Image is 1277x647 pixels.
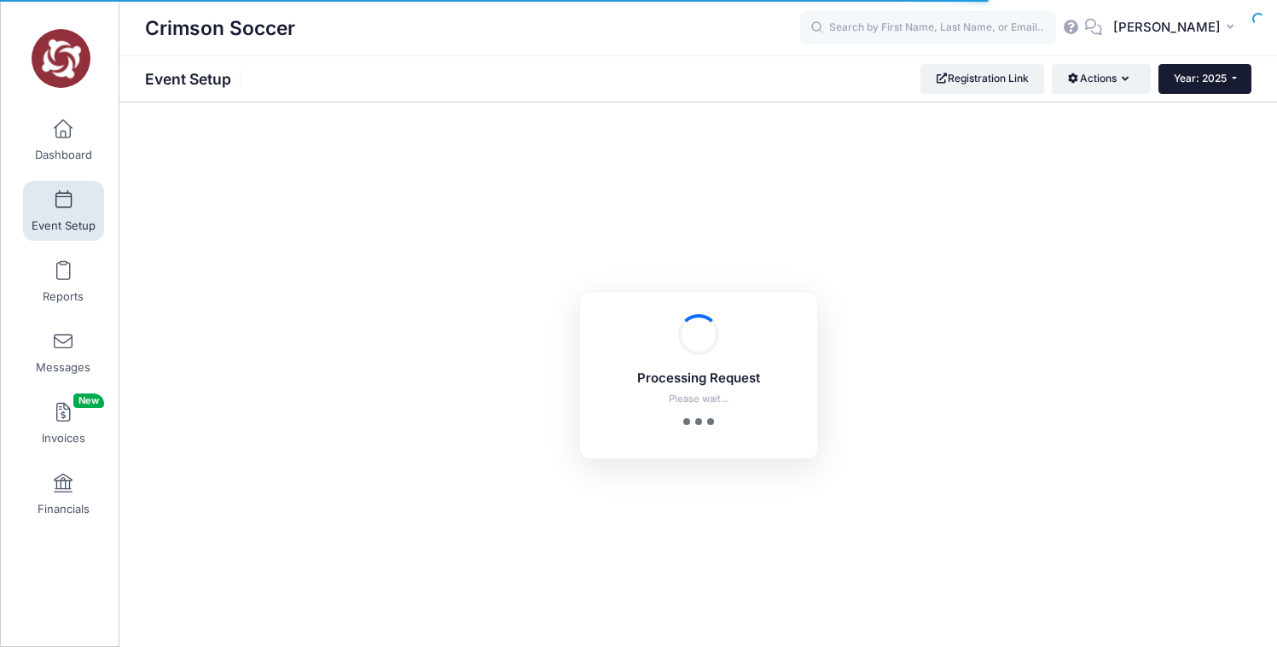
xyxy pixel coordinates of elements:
[602,371,795,387] h5: Processing Request
[1158,64,1251,93] button: Year: 2025
[23,464,104,524] a: Financials
[38,502,90,516] span: Financials
[1113,18,1221,37] span: [PERSON_NAME]
[29,26,93,90] img: Crimson Soccer
[43,289,84,304] span: Reports
[145,70,246,88] h1: Event Setup
[42,431,85,446] span: Invoices
[23,252,104,312] a: Reports
[23,323,104,382] a: Messages
[32,219,96,233] span: Event Setup
[36,360,90,375] span: Messages
[1174,72,1227,85] span: Year: 2025
[73,393,104,408] span: New
[1102,9,1251,48] button: [PERSON_NAME]
[35,148,92,162] span: Dashboard
[23,110,104,170] a: Dashboard
[1052,64,1150,93] button: Actions
[1,18,120,99] a: Crimson Soccer
[800,11,1056,45] input: Search by First Name, Last Name, or Email...
[23,393,104,453] a: InvoicesNew
[920,64,1044,93] a: Registration Link
[602,392,795,406] p: Please wait...
[145,9,295,48] h1: Crimson Soccer
[23,181,104,241] a: Event Setup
